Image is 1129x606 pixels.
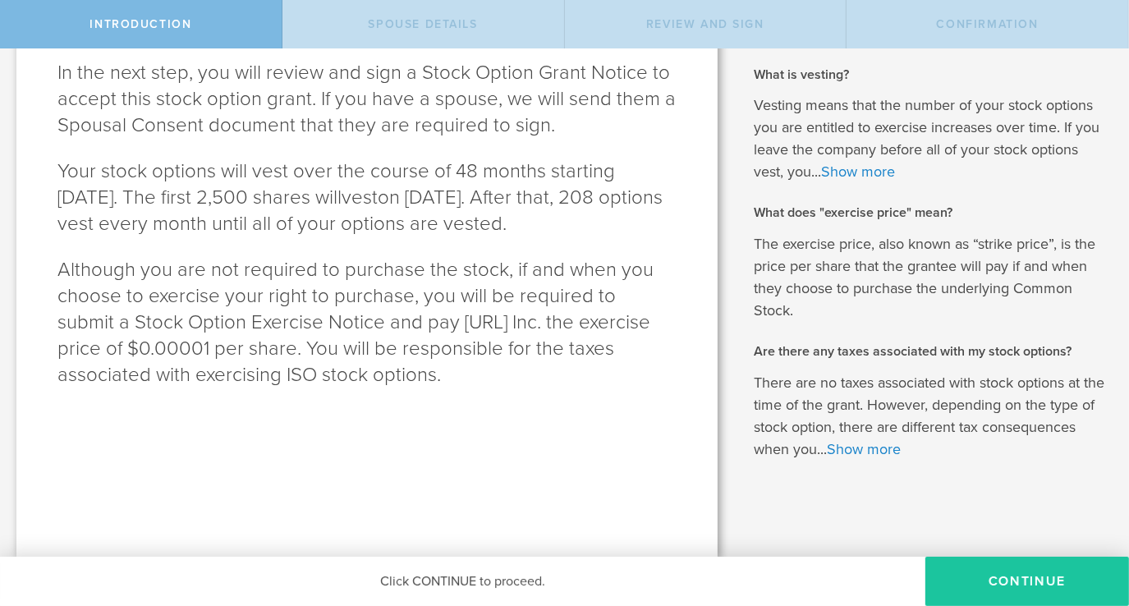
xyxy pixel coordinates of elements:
h2: What is vesting? [754,66,1104,84]
span: Spouse Details [369,17,478,31]
p: There are no taxes associated with stock options at the time of the grant. However, depending on ... [754,372,1104,461]
p: Your stock options will vest over the course of 48 months starting [DATE]. The first 2,500 shares... [57,158,677,237]
p: The exercise price, also known as “strike price”, is the price per share that the grantee will pa... [754,233,1104,322]
iframe: Chat Widget [1047,478,1129,557]
span: Introduction [89,17,191,31]
a: Show more [821,163,895,181]
p: In the next step, you will review and sign a Stock Option Grant Notice to accept this stock optio... [57,60,677,139]
span: Confirmation [937,17,1039,31]
a: Show more [827,440,901,458]
h2: What does "exercise price" mean? [754,204,1104,222]
p: Vesting means that the number of your stock options you are entitled to exercise increases over t... [754,94,1104,183]
span: vest [342,186,378,209]
h2: Are there any taxes associated with my stock options? [754,342,1104,360]
p: Although you are not required to purchase the stock, if and when you choose to exercise your righ... [57,257,677,388]
button: Continue [925,557,1129,606]
span: Review and Sign [646,17,764,31]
